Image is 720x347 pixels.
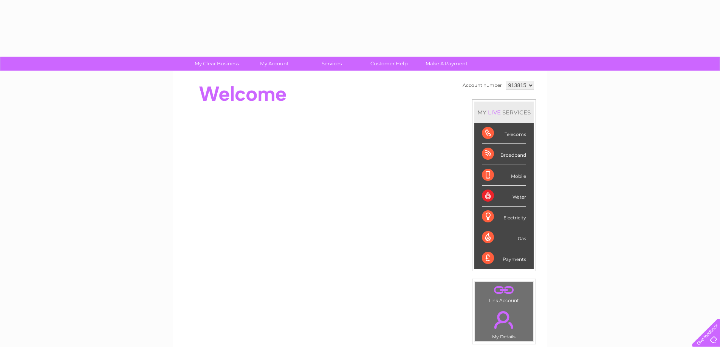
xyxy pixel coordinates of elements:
[477,307,531,333] a: .
[482,227,526,248] div: Gas
[482,144,526,165] div: Broadband
[486,109,502,116] div: LIVE
[186,57,248,71] a: My Clear Business
[358,57,420,71] a: Customer Help
[300,57,363,71] a: Services
[477,284,531,297] a: .
[243,57,305,71] a: My Account
[482,123,526,144] div: Telecoms
[482,207,526,227] div: Electricity
[482,165,526,186] div: Mobile
[475,305,533,342] td: My Details
[482,186,526,207] div: Water
[475,281,533,305] td: Link Account
[415,57,478,71] a: Make A Payment
[482,248,526,268] div: Payments
[461,79,504,92] td: Account number
[474,102,534,123] div: MY SERVICES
